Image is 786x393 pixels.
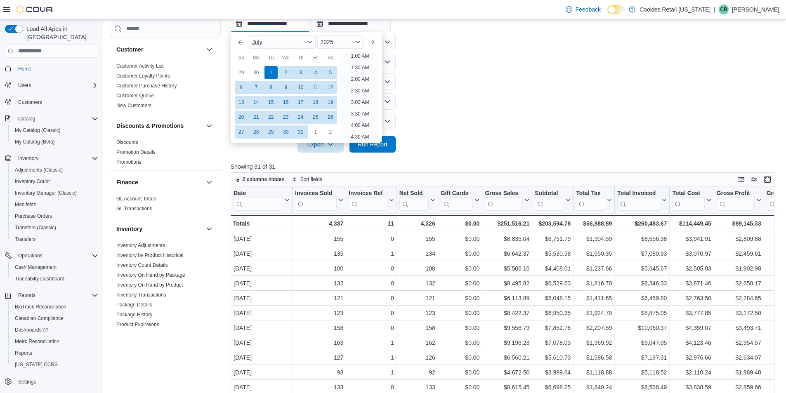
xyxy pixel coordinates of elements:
[116,63,164,69] a: Customer Activity List
[617,189,667,210] button: Total Invoiced
[312,16,391,32] input: Press the down key to open a popover containing a calendar.
[234,234,290,244] div: [DATE]
[116,149,156,155] span: Promotion Details
[309,66,322,79] div: day-4
[720,5,727,14] span: cB
[324,66,337,79] div: day-5
[12,176,53,186] a: Inventory Count
[116,159,142,165] span: Promotions
[717,219,761,228] div: $89,145.33
[116,196,156,202] a: GL Account Totals
[347,109,372,119] li: 3:30 AM
[279,111,293,124] div: day-23
[672,249,711,259] div: $3,070.97
[672,234,711,244] div: $3,941.91
[366,35,379,49] button: Next month
[441,249,480,259] div: $0.00
[116,252,184,259] span: Inventory by Product Historical
[12,211,56,221] a: Purchase Orders
[116,302,152,308] a: Package Details
[12,200,39,209] a: Manifests
[234,249,290,259] div: [DATE]
[18,115,35,122] span: Catalog
[485,189,523,197] div: Gross Sales
[12,125,98,135] span: My Catalog (Classic)
[116,178,138,186] h3: Finance
[347,51,372,61] li: 1:00 AM
[15,251,46,261] button: Operations
[297,136,344,153] button: Export
[617,219,667,228] div: $260,483.67
[12,274,68,284] a: Traceabilty Dashboard
[617,189,660,210] div: Total Invoiced
[250,96,263,109] div: day-14
[321,39,333,45] span: 2025
[535,189,564,210] div: Subtotal
[116,45,143,54] h3: Customer
[317,35,364,49] div: Button. Open the year selector. 2025 is currently selected.
[12,262,60,272] a: Cash Management
[17,5,54,14] img: Cova
[295,219,343,228] div: 4,337
[15,376,98,386] span: Settings
[110,137,221,170] div: Discounts & Promotions
[562,1,604,18] a: Feedback
[2,80,101,91] button: Users
[116,139,138,146] span: Discounts
[110,240,221,362] div: Inventory
[116,73,170,79] a: Customer Loyalty Points
[15,153,42,163] button: Inventory
[736,174,746,184] button: Keyboard shortcuts
[279,66,293,79] div: day-2
[324,125,337,139] div: day-2
[8,176,101,187] button: Inventory Count
[233,219,290,228] div: Totals
[672,219,711,228] div: $114,449.45
[15,350,32,356] span: Reports
[289,174,326,184] button: Sort fields
[12,223,98,233] span: Transfers (Classic)
[309,96,322,109] div: day-18
[279,51,293,64] div: We
[8,359,101,370] button: [US_STATE] CCRS
[617,234,667,244] div: $8,656.38
[235,51,248,64] div: Su
[12,313,67,323] a: Canadian Compliance
[15,315,64,322] span: Canadian Compliance
[234,189,283,197] div: Date
[15,127,61,134] span: My Catalog (Classic)
[250,81,263,94] div: day-7
[295,234,343,244] div: 155
[349,189,387,210] div: Invoices Ref
[23,25,98,41] span: Load All Apps in [GEOGRAPHIC_DATA]
[15,139,55,145] span: My Catalog (Beta)
[116,242,165,248] a: Inventory Adjustments
[441,234,480,244] div: $0.00
[294,96,307,109] div: day-17
[399,219,435,228] div: 4,326
[116,139,138,145] a: Discounts
[116,272,185,278] a: Inventory On Hand by Package
[8,164,101,176] button: Adjustments (Classic)
[234,189,283,210] div: Date
[243,176,285,183] span: 2 columns hidden
[231,162,780,171] p: Showing 31 of 31
[15,64,98,74] span: Home
[116,82,177,89] span: Customer Purchase History
[116,45,203,54] button: Customer
[15,361,58,368] span: [US_STATE] CCRS
[324,81,337,94] div: day-12
[12,360,61,369] a: [US_STATE] CCRS
[349,219,394,228] div: 11
[717,249,761,259] div: $2,459.61
[295,189,337,210] div: Invoices Sold
[714,5,715,14] p: |
[762,174,772,184] button: Enter fullscreen
[717,189,755,210] div: Gross Profit
[324,96,337,109] div: day-19
[384,39,391,45] button: Open list of options
[15,178,50,185] span: Inventory Count
[264,111,278,124] div: day-22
